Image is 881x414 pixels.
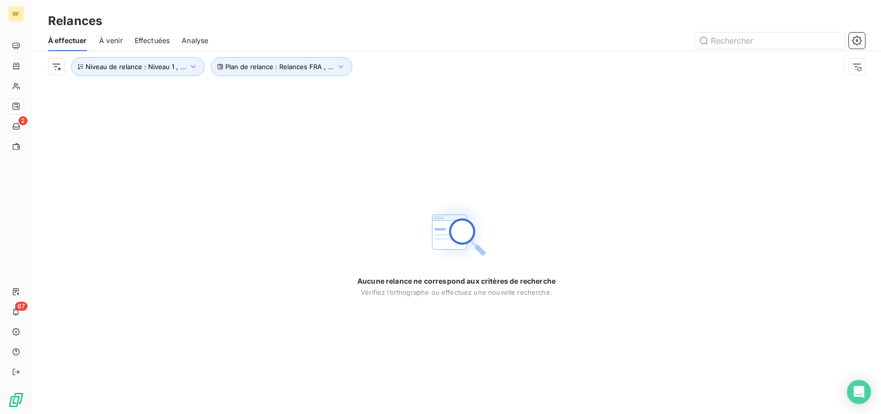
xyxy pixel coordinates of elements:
span: 2 [19,116,28,125]
span: À venir [99,36,123,46]
span: Aucune relance ne correspond aux critères de recherche [357,276,556,286]
span: Niveau de relance : Niveau 1 , ... [86,63,186,71]
img: Empty state [424,200,489,264]
img: Logo LeanPay [8,392,24,408]
span: Vérifiez l’orthographe ou effectuez une nouvelle recherche. [361,288,552,296]
span: Plan de relance : Relances FRA , ... [225,63,334,71]
div: RF [8,6,24,22]
span: 67 [15,302,28,311]
button: Niveau de relance : Niveau 1 , ... [71,57,205,76]
h3: Relances [48,12,102,30]
button: Plan de relance : Relances FRA , ... [211,57,352,76]
span: À effectuer [48,36,87,46]
span: Effectuées [135,36,170,46]
a: 2 [8,118,24,134]
span: Analyse [182,36,208,46]
input: Rechercher [695,33,845,49]
div: Open Intercom Messenger [847,380,871,404]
